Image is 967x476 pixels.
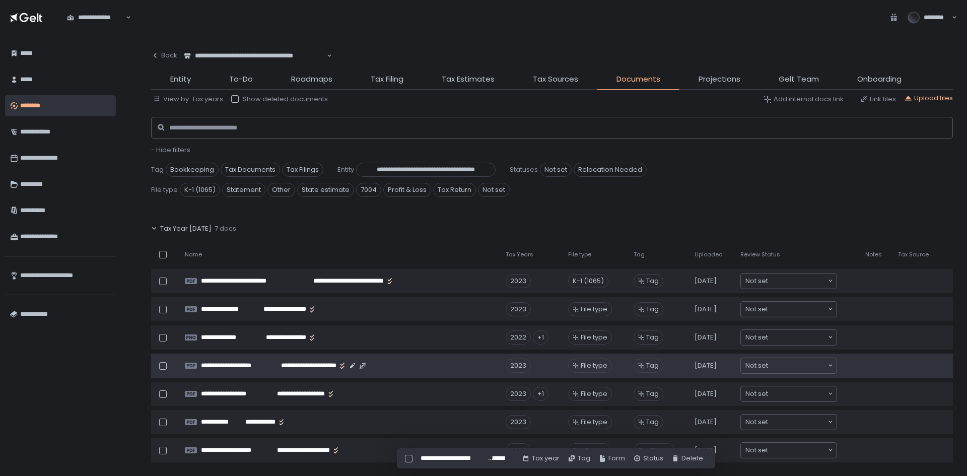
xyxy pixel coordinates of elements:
div: 2023 [506,387,531,401]
input: Search for option [768,332,827,343]
input: Search for option [325,51,326,61]
span: File type [151,185,178,194]
span: [DATE] [695,333,717,342]
span: 7004 [356,183,381,197]
span: [DATE] [695,305,717,314]
span: [DATE] [695,446,717,455]
span: Gelt Team [779,74,819,85]
div: Search for option [741,274,837,289]
span: Tax Return [433,183,476,197]
span: Name [185,251,202,258]
div: Search for option [741,358,837,373]
span: Not set [540,163,572,177]
span: Not set [745,417,768,427]
span: Tax Source [898,251,929,258]
input: Search for option [768,445,827,455]
button: Add internal docs link [764,95,844,104]
div: 2022 [506,330,531,345]
div: K-1 (1065) [568,274,608,288]
div: 2023 [506,274,531,288]
input: Search for option [768,276,827,286]
div: Tax year [522,454,560,463]
span: Bookkeeping [166,163,219,177]
span: Tax Documents [221,163,280,177]
span: Statuses [510,165,538,174]
div: Search for option [60,7,131,28]
span: Tax Filings [282,163,323,177]
span: Uploaded [695,251,723,258]
span: - Hide filters [151,145,190,155]
span: Tag [646,333,659,342]
div: 2023 [506,359,531,373]
div: 2023 [506,302,531,316]
span: [DATE] [695,277,717,286]
span: Not set [745,445,768,455]
span: K-1 (1065) [180,183,220,197]
span: Not set [745,361,768,371]
button: Upload files [904,94,953,103]
span: Not set [745,389,768,399]
span: File type [581,333,607,342]
span: 7 docs [215,224,236,233]
span: Tax Sources [533,74,578,85]
span: Not set [478,183,510,197]
span: Entity [170,74,191,85]
span: [DATE] [695,418,717,427]
span: State estimate [297,183,354,197]
div: Search for option [741,415,837,430]
span: Not set [745,276,768,286]
span: Review Status [740,251,780,258]
span: Statement [222,183,265,197]
span: Relocation Needed [574,163,647,177]
span: Entity [337,165,354,174]
input: Search for option [768,389,827,399]
span: Profit & Loss [383,183,431,197]
span: Tag [634,251,645,258]
div: Tax Return [568,443,611,457]
button: Back [151,45,177,65]
span: Tag [646,389,659,398]
span: File type [581,418,607,427]
div: Back [151,51,177,60]
span: Not set [745,304,768,314]
div: Search for option [741,302,837,317]
span: Tag [646,305,659,314]
div: 2023 [506,415,531,429]
button: Link files [860,95,896,104]
span: Tax Filing [371,74,403,85]
input: Search for option [768,417,827,427]
button: - Hide filters [151,146,190,155]
span: File type [581,389,607,398]
div: Search for option [741,330,837,345]
span: Tag [151,165,164,174]
button: View by: Tax years [153,95,223,104]
span: File type [568,251,591,258]
span: Onboarding [857,74,902,85]
span: Projections [699,74,740,85]
button: Status [633,454,663,463]
span: Tag [646,361,659,370]
span: Tax Estimates [442,74,495,85]
span: Tax Year [DATE] [160,224,212,233]
span: Tag [646,277,659,286]
span: To-Do [229,74,253,85]
button: Tag [568,454,590,463]
span: Roadmaps [291,74,332,85]
span: Documents [616,74,660,85]
div: +1 [533,330,548,345]
span: [DATE] [695,361,717,370]
div: +1 [533,387,548,401]
input: Search for option [768,361,827,371]
span: Tax Years [506,251,533,258]
button: Form [598,454,625,463]
input: Search for option [124,13,125,23]
span: File type [581,361,607,370]
span: Tax Filings [634,443,675,457]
